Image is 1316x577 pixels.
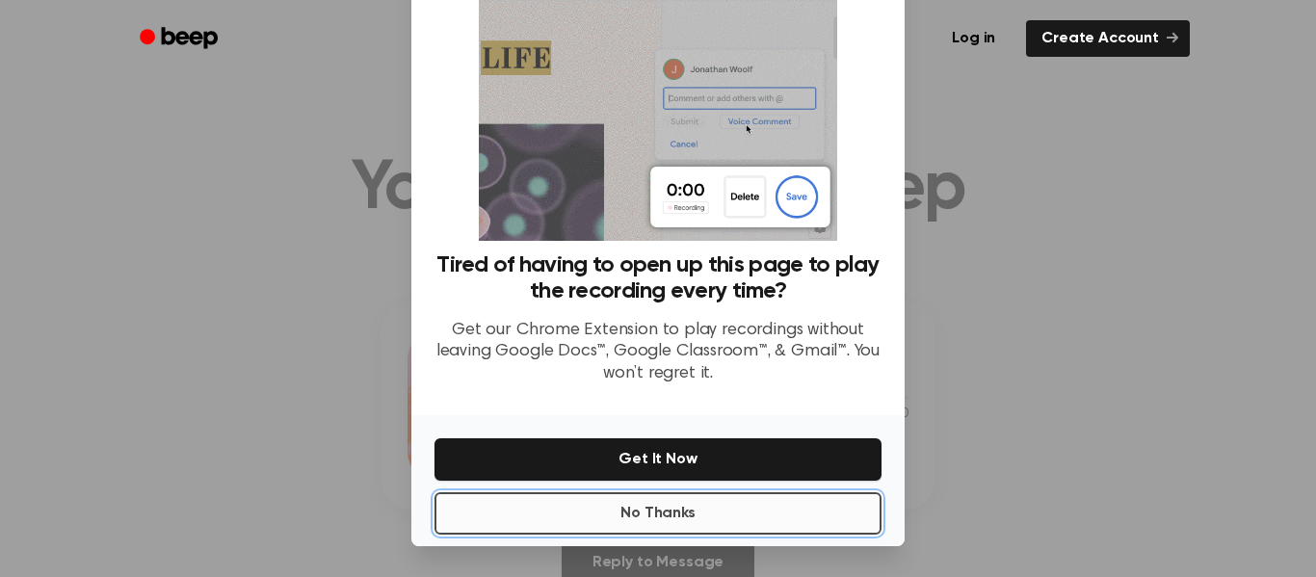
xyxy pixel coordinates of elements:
[1026,20,1190,57] a: Create Account
[434,438,882,481] button: Get It Now
[126,20,235,58] a: Beep
[434,492,882,535] button: No Thanks
[933,16,1014,61] a: Log in
[434,320,882,385] p: Get our Chrome Extension to play recordings without leaving Google Docs™, Google Classroom™, & Gm...
[434,252,882,304] h3: Tired of having to open up this page to play the recording every time?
